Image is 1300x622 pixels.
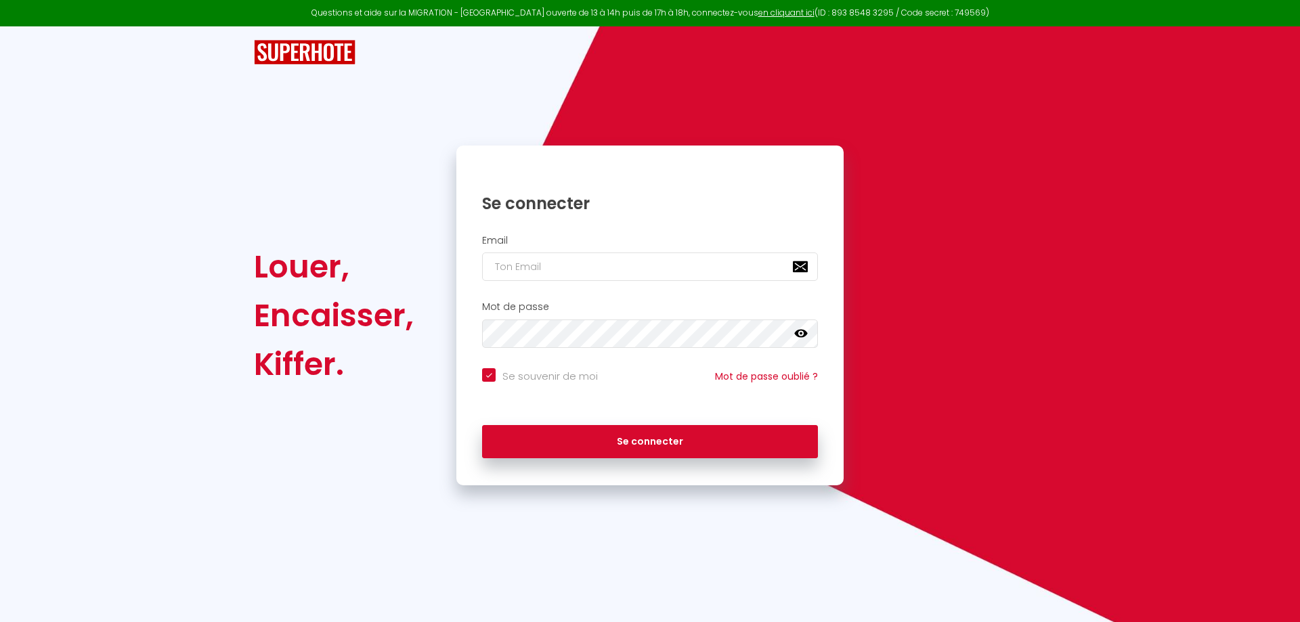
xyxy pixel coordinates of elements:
div: Encaisser, [254,291,414,340]
a: en cliquant ici [758,7,815,18]
div: Kiffer. [254,340,414,388]
img: SuperHote logo [254,40,355,65]
h2: Email [482,235,818,246]
a: Mot de passe oublié ? [715,370,818,383]
h2: Mot de passe [482,301,818,313]
input: Ton Email [482,252,818,281]
h1: Se connecter [482,193,818,214]
button: Se connecter [482,425,818,459]
div: Louer, [254,242,414,291]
